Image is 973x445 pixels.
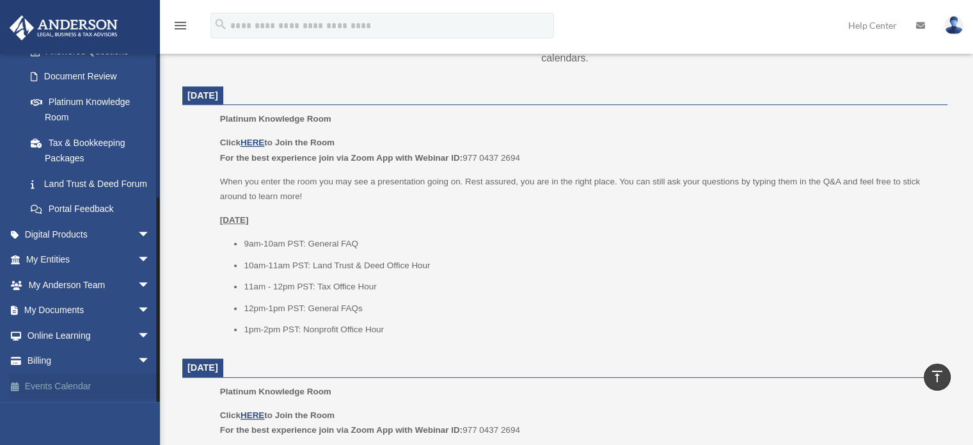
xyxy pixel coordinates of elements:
[173,18,188,33] i: menu
[138,222,163,248] span: arrow_drop_down
[244,279,938,295] li: 11am - 12pm PST: Tax Office Hour
[220,114,331,124] span: Platinum Knowledge Room
[187,90,218,101] span: [DATE]
[138,247,163,273] span: arrow_drop_down
[9,373,170,399] a: Events Calendar
[244,236,938,252] li: 9am-10am PST: General FAQ
[9,323,170,348] a: Online Learningarrow_drop_down
[220,215,249,225] u: [DATE]
[924,364,951,391] a: vertical_align_top
[220,410,335,420] b: Click to Join the Room
[18,64,170,90] a: Document Review
[220,153,463,163] b: For the best experience join via Zoom App with Webinar ID:
[138,298,163,324] span: arrow_drop_down
[138,272,163,298] span: arrow_drop_down
[220,408,938,438] p: 977 0437 2694
[6,15,122,40] img: Anderson Advisors Platinum Portal
[18,130,170,171] a: Tax & Bookkeeping Packages
[220,138,335,147] b: Click to Join the Room
[944,16,963,35] img: User Pic
[929,369,945,384] i: vertical_align_top
[187,362,218,373] span: [DATE]
[173,22,188,33] a: menu
[18,171,170,197] a: Land Trust & Deed Forum
[18,89,163,130] a: Platinum Knowledge Room
[241,138,264,147] a: HERE
[9,247,170,273] a: My Entitiesarrow_drop_down
[9,272,170,298] a: My Anderson Teamarrow_drop_down
[138,323,163,349] span: arrow_drop_down
[244,301,938,316] li: 12pm-1pm PST: General FAQs
[220,174,938,204] p: When you enter the room you may see a presentation going on. Rest assured, you are in the right p...
[244,258,938,273] li: 10am-11am PST: Land Trust & Deed Office Hour
[9,222,170,247] a: Digital Productsarrow_drop_down
[241,410,264,420] a: HERE
[220,425,463,435] b: For the best experience join via Zoom App with Webinar ID:
[220,387,331,396] span: Platinum Knowledge Room
[138,348,163,375] span: arrow_drop_down
[9,348,170,374] a: Billingarrow_drop_down
[214,17,228,31] i: search
[18,197,170,222] a: Portal Feedback
[220,135,938,165] p: 977 0437 2694
[9,298,170,323] a: My Documentsarrow_drop_down
[244,322,938,337] li: 1pm-2pm PST: Nonprofit Office Hour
